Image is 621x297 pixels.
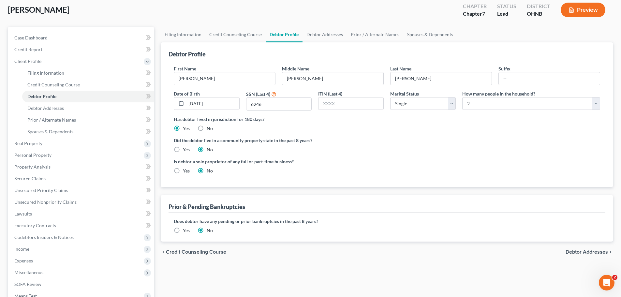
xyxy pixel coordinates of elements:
[608,249,613,255] i: chevron_right
[27,94,56,99] span: Debtor Profile
[282,72,383,85] input: M.I
[463,3,487,10] div: Chapter
[27,105,64,111] span: Debtor Addresses
[169,50,206,58] div: Debtor Profile
[14,234,74,240] span: Codebtors Insiders & Notices
[174,72,275,85] input: --
[174,65,196,72] label: First Name
[527,10,550,18] div: OHNB
[347,27,403,42] a: Prior / Alternate Names
[561,3,605,17] button: Preview
[8,5,69,14] span: [PERSON_NAME]
[9,220,154,231] a: Executory Contracts
[14,211,32,216] span: Lawsuits
[205,27,266,42] a: Credit Counseling Course
[566,249,613,255] button: Debtor Addresses chevron_right
[22,102,154,114] a: Debtor Addresses
[14,199,77,205] span: Unsecured Nonpriority Claims
[22,126,154,138] a: Spouses & Dependents
[174,90,200,97] label: Date of Birth
[207,146,213,153] label: No
[207,227,213,234] label: No
[183,227,190,234] label: Yes
[9,44,154,55] a: Credit Report
[14,47,42,52] span: Credit Report
[599,275,614,290] iframe: Intercom live chat
[14,164,51,170] span: Property Analysis
[497,10,516,18] div: Lead
[183,146,190,153] label: Yes
[14,141,42,146] span: Real Property
[22,67,154,79] a: Filing Information
[174,137,600,144] label: Did the debtor live in a community property state in the past 8 years?
[499,72,600,85] input: --
[166,249,226,255] span: Credit Counseling Course
[9,161,154,173] a: Property Analysis
[566,249,608,255] span: Debtor Addresses
[9,185,154,196] a: Unsecured Priority Claims
[318,90,342,97] label: ITIN (Last 4)
[463,10,487,18] div: Chapter
[183,168,190,174] label: Yes
[303,27,347,42] a: Debtor Addresses
[14,223,56,228] span: Executory Contracts
[612,275,617,280] span: 2
[14,187,68,193] span: Unsecured Priority Claims
[9,208,154,220] a: Lawsuits
[14,246,29,252] span: Income
[462,90,535,97] label: How many people in the household?
[482,10,485,17] span: 7
[14,152,52,158] span: Personal Property
[282,65,309,72] label: Middle Name
[9,278,154,290] a: SOFA Review
[391,72,492,85] input: --
[174,116,600,123] label: Has debtor lived in jurisdiction for 180 days?
[161,249,226,255] button: chevron_left Credit Counseling Course
[14,176,46,181] span: Secured Claims
[161,249,166,255] i: chevron_left
[22,114,154,126] a: Prior / Alternate Names
[27,82,80,87] span: Credit Counseling Course
[207,125,213,132] label: No
[174,218,600,225] label: Does debtor have any pending or prior bankruptcies in the past 8 years?
[14,258,33,263] span: Expenses
[183,125,190,132] label: Yes
[246,98,311,110] input: XXXX
[14,281,41,287] span: SOFA Review
[27,117,76,123] span: Prior / Alternate Names
[527,3,550,10] div: District
[497,3,516,10] div: Status
[498,65,510,72] label: Suffix
[390,65,411,72] label: Last Name
[27,70,64,76] span: Filing Information
[186,97,239,110] input: MM/DD/YYYY
[27,129,73,134] span: Spouses & Dependents
[9,32,154,44] a: Case Dashboard
[318,97,383,110] input: XXXX
[174,158,384,165] label: Is debtor a sole proprietor of any full or part-time business?
[9,173,154,185] a: Secured Claims
[390,90,419,97] label: Marital Status
[14,35,48,40] span: Case Dashboard
[22,91,154,102] a: Debtor Profile
[14,270,43,275] span: Miscellaneous
[161,27,205,42] a: Filing Information
[169,203,245,211] div: Prior & Pending Bankruptcies
[246,91,270,97] label: SSN (Last 4)
[266,27,303,42] a: Debtor Profile
[403,27,457,42] a: Spouses & Dependents
[207,168,213,174] label: No
[14,58,41,64] span: Client Profile
[22,79,154,91] a: Credit Counseling Course
[9,196,154,208] a: Unsecured Nonpriority Claims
